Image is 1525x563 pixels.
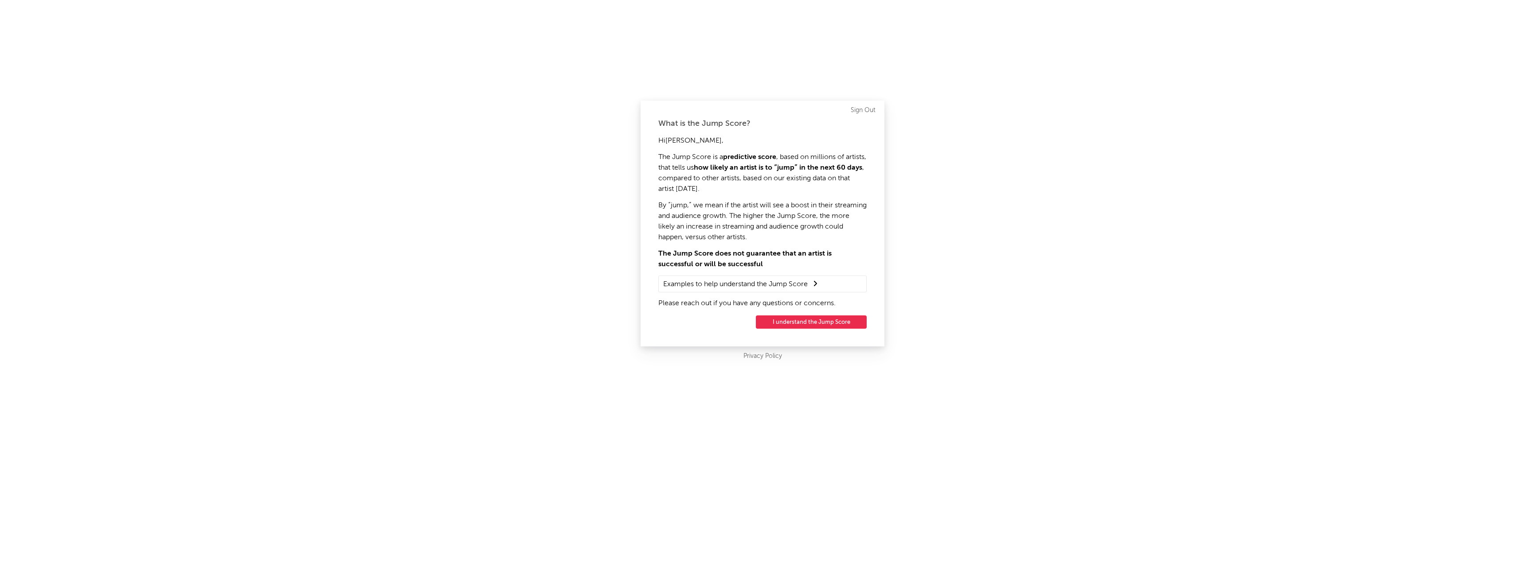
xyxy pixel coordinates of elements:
strong: The Jump Score does not guarantee that an artist is successful or will be successful [658,250,832,268]
p: By “jump,” we mean if the artist will see a boost in their streaming and audience growth. The hig... [658,200,867,243]
p: Please reach out if you have any questions or concerns. [658,298,867,309]
div: What is the Jump Score? [658,118,867,129]
summary: Examples to help understand the Jump Score [663,278,862,290]
button: I understand the Jump Score [756,315,867,329]
a: Sign Out [851,105,876,116]
p: Hi [PERSON_NAME] , [658,136,867,146]
p: The Jump Score is a , based on millions of artists, that tells us , compared to other artists, ba... [658,152,867,194]
strong: predictive score [723,154,776,161]
a: Privacy Policy [743,351,782,362]
strong: how likely an artist is to “jump” in the next 60 days [694,164,862,171]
